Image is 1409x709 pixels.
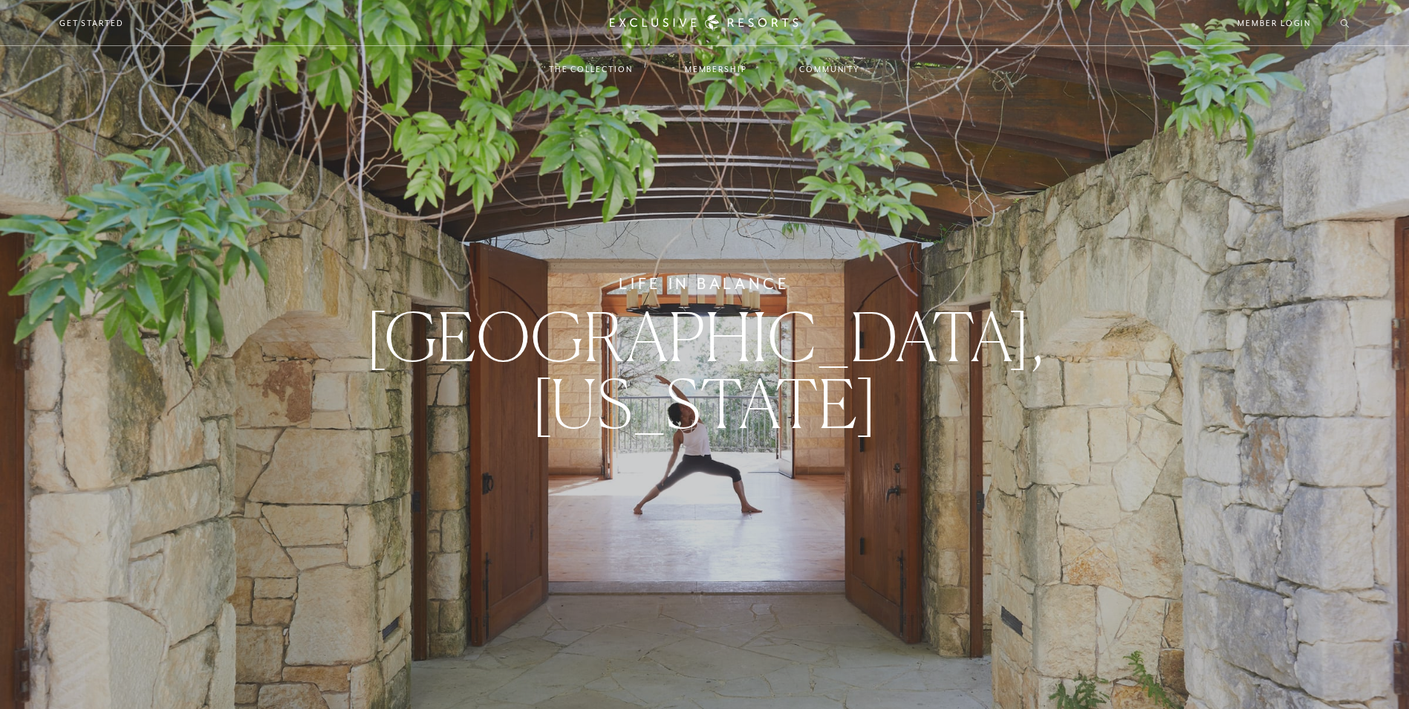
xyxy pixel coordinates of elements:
[619,272,790,296] h6: Life In Balance
[784,48,875,91] a: Community
[534,48,648,91] a: The Collection
[59,16,124,30] a: Get Started
[670,48,762,91] a: Membership
[365,296,1044,444] span: [GEOGRAPHIC_DATA], [US_STATE]
[1237,16,1311,30] a: Member Login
